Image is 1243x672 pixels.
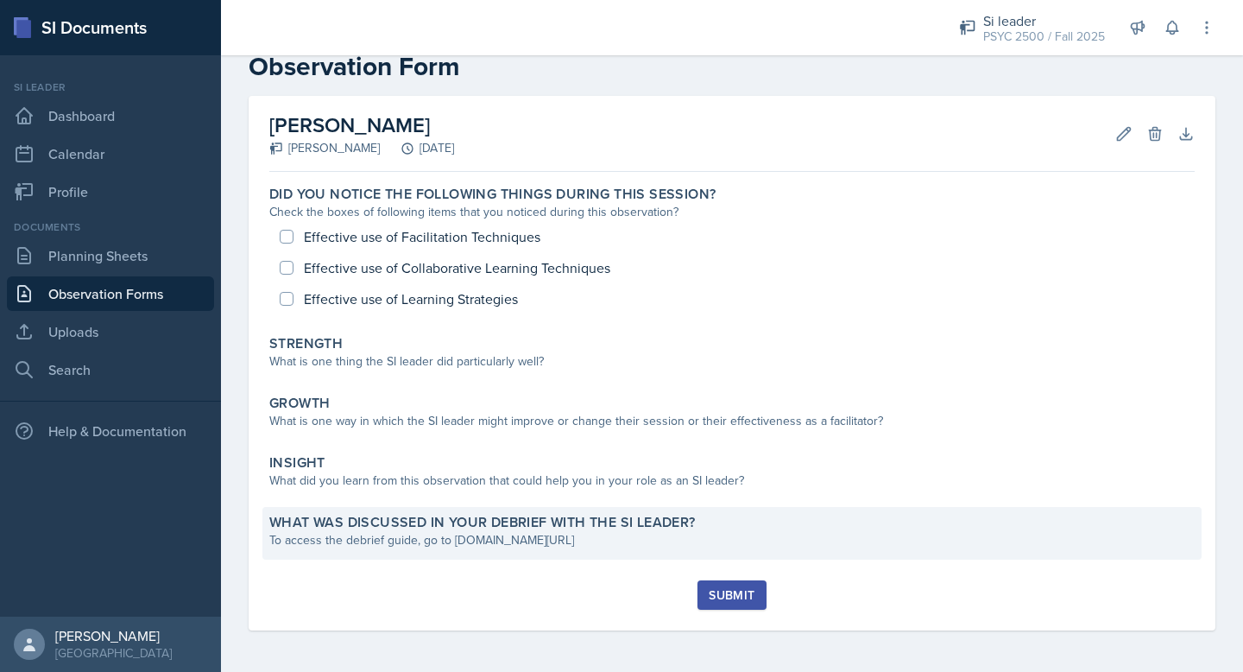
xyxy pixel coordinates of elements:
[269,454,325,472] label: Insight
[7,174,214,209] a: Profile
[269,335,343,352] label: Strength
[7,136,214,171] a: Calendar
[269,531,1195,549] div: To access the debrief guide, go to [DOMAIN_NAME][URL]
[7,414,214,448] div: Help & Documentation
[7,352,214,387] a: Search
[709,588,754,602] div: Submit
[7,98,214,133] a: Dashboard
[697,580,766,610] button: Submit
[249,51,1215,82] h2: Observation Form
[380,139,454,157] div: [DATE]
[269,110,454,141] h2: [PERSON_NAME]
[269,395,330,412] label: Growth
[7,238,214,273] a: Planning Sheets
[983,28,1105,46] div: PSYC 2500 / Fall 2025
[7,79,214,95] div: Si leader
[269,139,380,157] div: [PERSON_NAME]
[269,203,1195,221] div: Check the boxes of following items that you noticed during this observation?
[7,219,214,235] div: Documents
[269,186,716,203] label: Did you notice the following things during this session?
[269,352,1195,371] div: What is one thing the SI leader did particularly well?
[269,472,1195,490] div: What did you learn from this observation that could help you in your role as an SI leader?
[7,314,214,349] a: Uploads
[269,514,696,531] label: What was discussed in your debrief with the SI Leader?
[55,644,172,662] div: [GEOGRAPHIC_DATA]
[7,276,214,311] a: Observation Forms
[55,627,172,644] div: [PERSON_NAME]
[269,412,1195,430] div: What is one way in which the SI leader might improve or change their session or their effectivene...
[983,10,1105,31] div: Si leader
